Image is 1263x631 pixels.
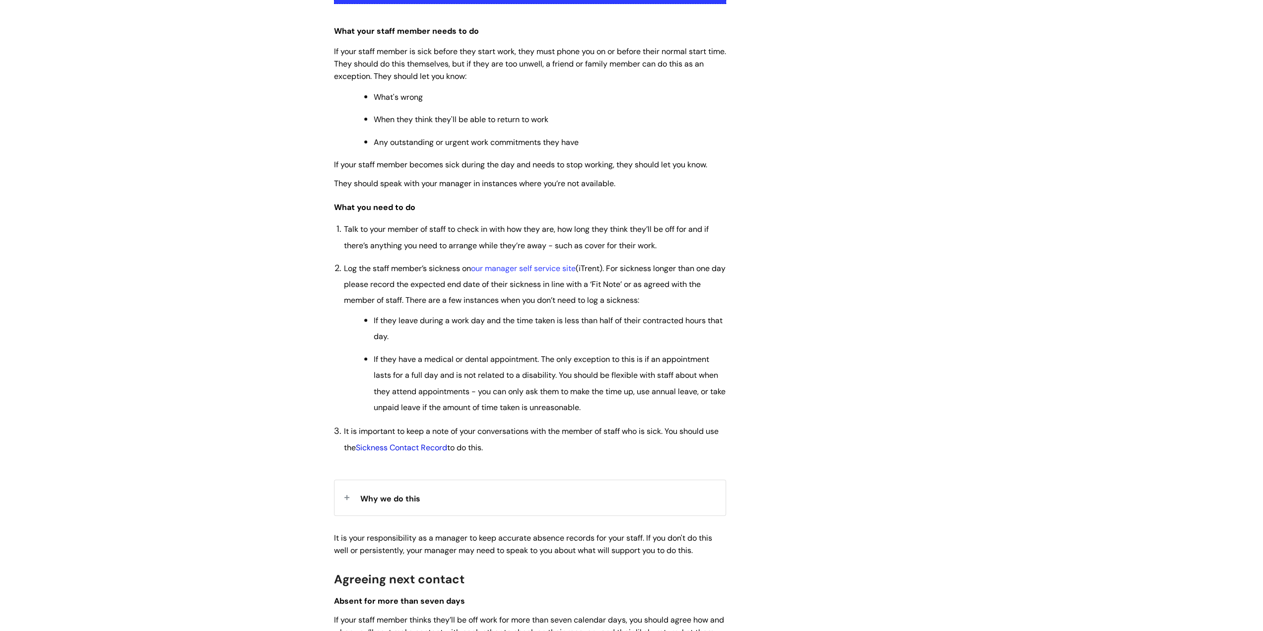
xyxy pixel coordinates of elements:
[344,224,709,250] span: Talk to your member of staff to check in with how they are, how long they think they’ll be off fo...
[374,354,726,413] span: If they have a medical or dental appointment. The only exception to this is if an appointment las...
[334,26,479,36] span: What your staff member needs to do
[334,178,615,189] span: They should speak with your manager in instances where you’re not available.
[334,596,465,606] span: Absent for more than seven days
[334,571,465,587] span: Agreeing next contact
[334,202,415,212] span: What you need to do
[334,46,726,81] span: If your staff member is sick before they start work, they must phone you on or before their norma...
[374,92,423,102] span: What's wrong
[360,493,420,504] span: Why we do this
[334,159,707,170] span: If your staff member becomes sick during the day and needs to stop working, they should let you k...
[374,114,548,125] span: When they think they'll be able to return to work
[334,533,712,556] span: It is your responsibility as a manager to keep accurate absence records for your staff. If you do...
[344,426,719,452] span: It is important to keep a note of your conversations with the member of staff who is sick. You sh...
[471,263,576,274] a: our manager self service site
[356,442,447,453] a: Sickness Contact Record
[344,263,726,306] span: Log the staff member’s sickness on (iTrent). For sickness longer than one day please record the e...
[374,137,579,147] span: Any outstanding or urgent work commitments they have
[374,315,723,342] span: If they leave during a work day and the time taken is less than half of their contracted hours th...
